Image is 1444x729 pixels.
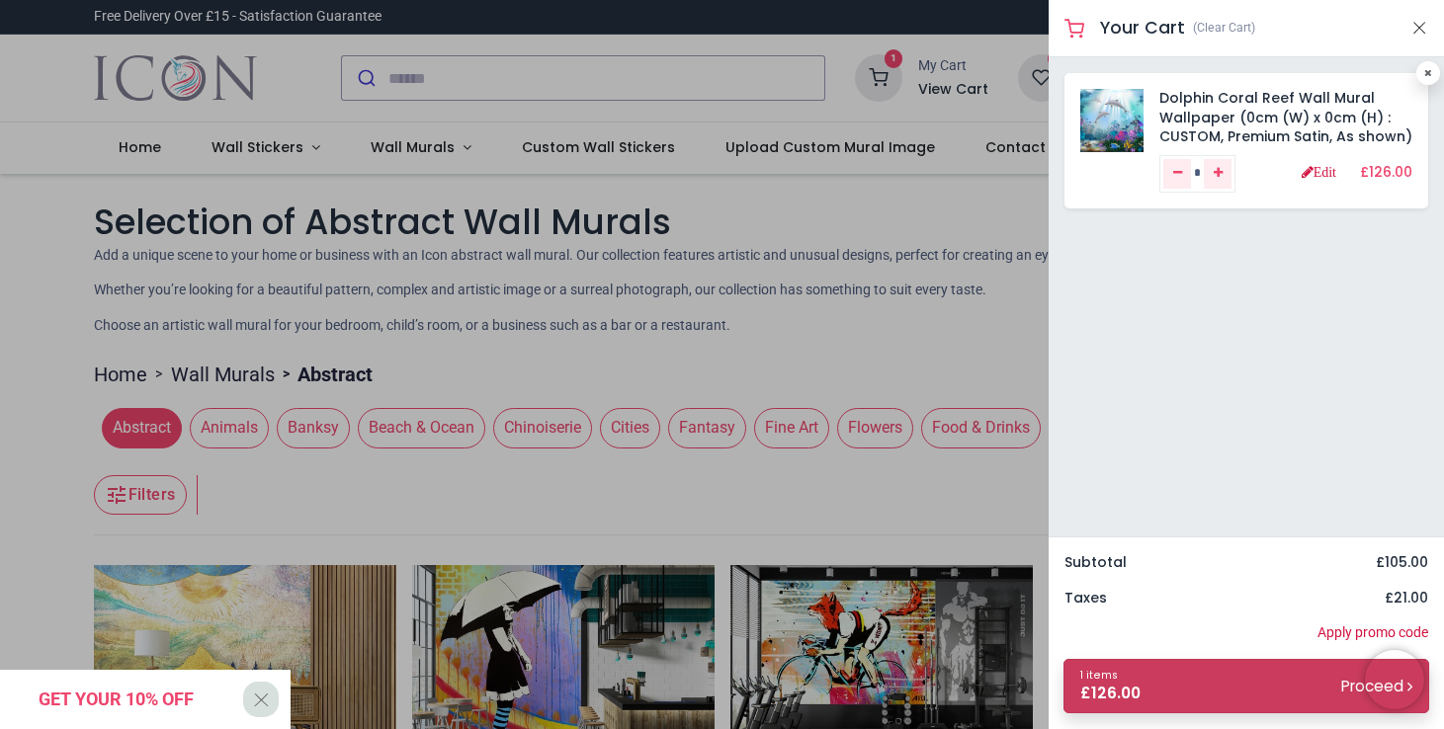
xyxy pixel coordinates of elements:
h6: £ [1385,589,1428,608]
span: £ [1080,683,1141,704]
span: 126.00 [1091,683,1141,703]
span: 1 items [1080,668,1118,683]
iframe: Brevo live chat [1365,650,1424,709]
span: 105.00 [1385,552,1428,572]
h6: Subtotal [1064,553,1127,573]
a: 1 items £126.00 Proceed [1063,659,1429,713]
button: Close [1410,16,1428,40]
h6: £ [1376,553,1428,573]
a: Remove one [1163,159,1191,189]
span: 126.00 [1369,162,1412,182]
small: Proceed [1341,676,1412,696]
h6: £ [1360,163,1412,183]
h5: Your Cart [1100,16,1185,40]
a: Dolphin Coral Reef Wall Mural Wallpaper (0cm (W) x 0cm (H) : CUSTOM, Premium Satin, As shown) [1159,88,1412,146]
a: Edit [1302,165,1336,179]
a: (Clear Cart) [1193,20,1255,37]
img: 5UE2x1bfv4v3zj9QVvbcqKAAAAAElFTkSuQmCC [1080,89,1144,152]
a: Add one [1204,159,1232,189]
h6: Taxes [1064,589,1107,608]
span: 21.00 [1394,588,1428,607]
a: Apply promo code [1317,623,1428,643]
